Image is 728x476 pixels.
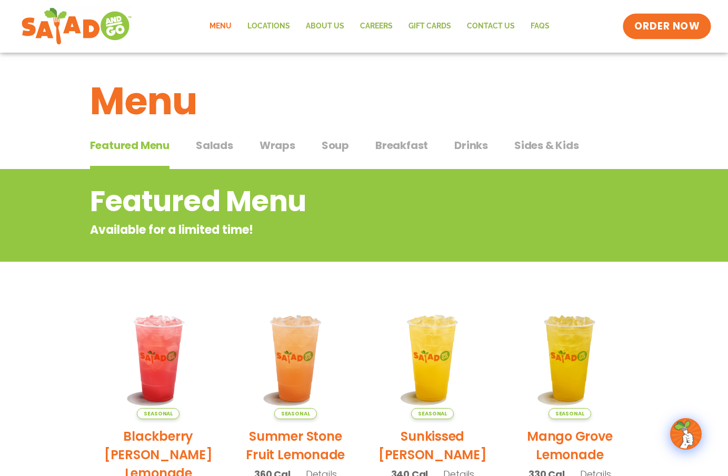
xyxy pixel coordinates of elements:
img: Product photo for Sunkissed Yuzu Lemonade [372,297,494,419]
h2: Summer Stone Fruit Lemonade [235,427,356,464]
h1: Menu [90,73,639,130]
img: Product photo for Summer Stone Fruit Lemonade [235,297,356,419]
a: Locations [240,14,298,38]
nav: Menu [202,14,557,38]
h2: Sunkissed [PERSON_NAME] [372,427,494,464]
span: Seasonal [411,408,454,419]
img: wpChatIcon [671,419,701,449]
span: Soup [322,137,349,153]
span: Sides & Kids [514,137,579,153]
span: Featured Menu [90,137,169,153]
span: Drinks [454,137,488,153]
a: ORDER NOW [623,14,711,39]
span: Seasonal [549,408,591,419]
a: Careers [352,14,401,38]
p: Available for a limited time! [90,221,554,239]
h2: Mango Grove Lemonade [509,427,631,464]
img: Product photo for Blackberry Bramble Lemonade [98,297,220,419]
a: Contact Us [459,14,523,38]
div: Tabbed content [90,134,639,170]
span: Breakfast [375,137,428,153]
a: FAQs [523,14,557,38]
h2: Featured Menu [90,180,554,223]
a: About Us [298,14,352,38]
a: GIFT CARDS [401,14,459,38]
span: Seasonal [274,408,317,419]
span: Salads [196,137,233,153]
span: ORDER NOW [634,19,700,33]
a: Menu [202,14,240,38]
span: Seasonal [137,408,179,419]
img: Product photo for Mango Grove Lemonade [509,297,631,419]
img: new-SAG-logo-768×292 [21,5,132,47]
span: Wraps [260,137,295,153]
